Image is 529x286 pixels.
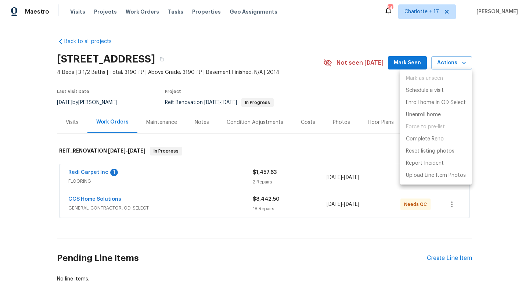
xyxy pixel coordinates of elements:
p: Complete Reno [406,135,444,143]
p: Enroll home in OD Select [406,99,466,107]
p: Report Incident [406,160,444,167]
p: Reset listing photos [406,147,454,155]
p: Schedule a visit [406,87,444,94]
p: Unenroll home [406,111,441,119]
p: Upload Line Item Photos [406,172,466,179]
span: Setup visit must be completed before moving home to pre-list [400,121,472,133]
